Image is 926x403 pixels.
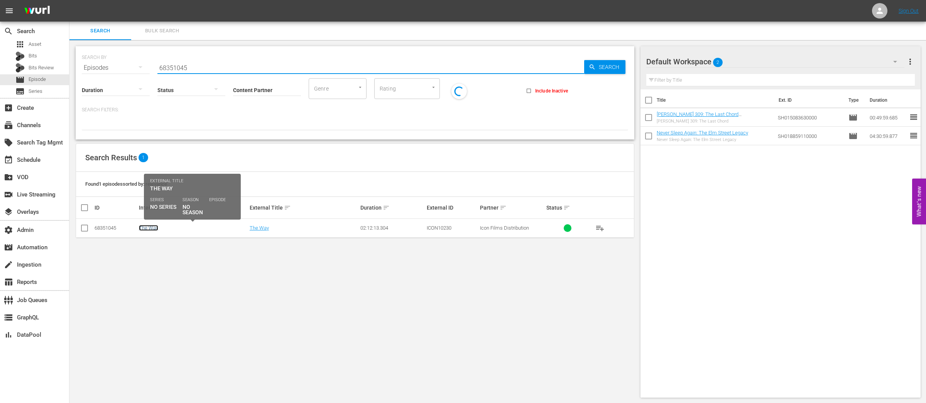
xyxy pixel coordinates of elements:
[909,131,918,140] span: reorder
[774,89,844,111] th: Ext. ID
[775,127,845,145] td: SH018859110000
[657,89,774,111] th: Title
[906,52,915,71] button: more_vert
[4,296,13,305] span: Job Queues
[4,173,13,182] span: VOD
[657,130,748,136] a: Never Sleep Again: The Elm Street Legacy
[74,27,127,35] span: Search
[427,225,451,231] span: ICON10230
[29,87,42,95] span: Series
[657,119,772,124] div: [PERSON_NAME] 309: The Last Chord
[848,113,858,122] span: Episode
[284,204,291,211] span: sort
[5,6,14,15] span: menu
[563,204,570,211] span: sort
[535,87,568,94] span: Include Inactive
[657,137,748,142] div: Never Sleep Again: The Elm Street Legacy
[4,155,13,165] span: Schedule
[4,330,13,339] span: DataPool
[480,225,529,231] span: Icon Films Distribution
[139,225,158,231] a: The Way
[4,138,13,147] span: Search Tag Mgmt
[139,153,148,162] span: 1
[646,51,904,72] div: Default Workspace
[4,277,13,287] span: Reports
[713,54,723,71] span: 2
[136,27,188,35] span: Bulk Search
[383,204,390,211] span: sort
[85,181,167,187] span: Found 1 episodes sorted by: relevance
[427,205,478,211] div: External ID
[29,52,37,60] span: Bits
[139,203,247,212] div: Internal Title
[848,131,858,141] span: Episode
[4,260,13,269] span: Ingestion
[912,179,926,225] button: Open Feedback Widget
[15,63,25,72] div: Bits Review
[584,60,625,74] button: Search
[95,205,137,211] div: ID
[844,89,865,111] th: Type
[250,225,269,231] a: The Way
[657,111,742,129] a: [PERSON_NAME] 309: The Last Chord ([PERSON_NAME] 309: The Last Chord (amc_absolutereality_1_00:50...
[899,8,919,14] a: Sign Out
[15,52,25,61] div: Bits
[591,219,609,237] button: playlist_add
[82,107,628,113] p: Search Filters:
[29,64,54,72] span: Bits Review
[4,103,13,113] span: Create
[595,223,605,233] span: playlist_add
[430,84,437,91] button: Open
[82,57,150,79] div: Episodes
[4,225,13,235] span: Admin
[360,203,424,212] div: Duration
[4,313,13,322] span: GraphQL
[172,204,179,211] span: sort
[95,225,137,231] div: 68351045
[4,27,13,36] span: Search
[15,87,25,96] span: Series
[906,57,915,66] span: more_vert
[19,2,56,20] img: ans4CAIJ8jUAAAAAAAAAAAAAAAAAAAAAAAAgQb4GAAAAAAAAAAAAAAAAAAAAAAAAJMjXAAAAAAAAAAAAAAAAAAAAAAAAgAT5G...
[15,40,25,49] span: Asset
[360,225,424,231] div: 02:12:13.304
[867,127,909,145] td: 04:30:59.877
[29,40,41,48] span: Asset
[775,108,845,127] td: SH015083630000
[85,153,137,162] span: Search Results
[546,203,588,212] div: Status
[4,207,13,217] span: Overlays
[500,204,507,211] span: sort
[480,203,544,212] div: Partner
[357,84,364,91] button: Open
[909,113,918,122] span: reorder
[15,75,25,84] span: Episode
[250,203,358,212] div: External Title
[867,108,909,127] td: 00:49:59.685
[4,243,13,252] span: Automation
[596,60,625,74] span: Search
[865,89,911,111] th: Duration
[4,121,13,130] span: Channels
[4,190,13,199] span: Live Streaming
[29,76,46,83] span: Episode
